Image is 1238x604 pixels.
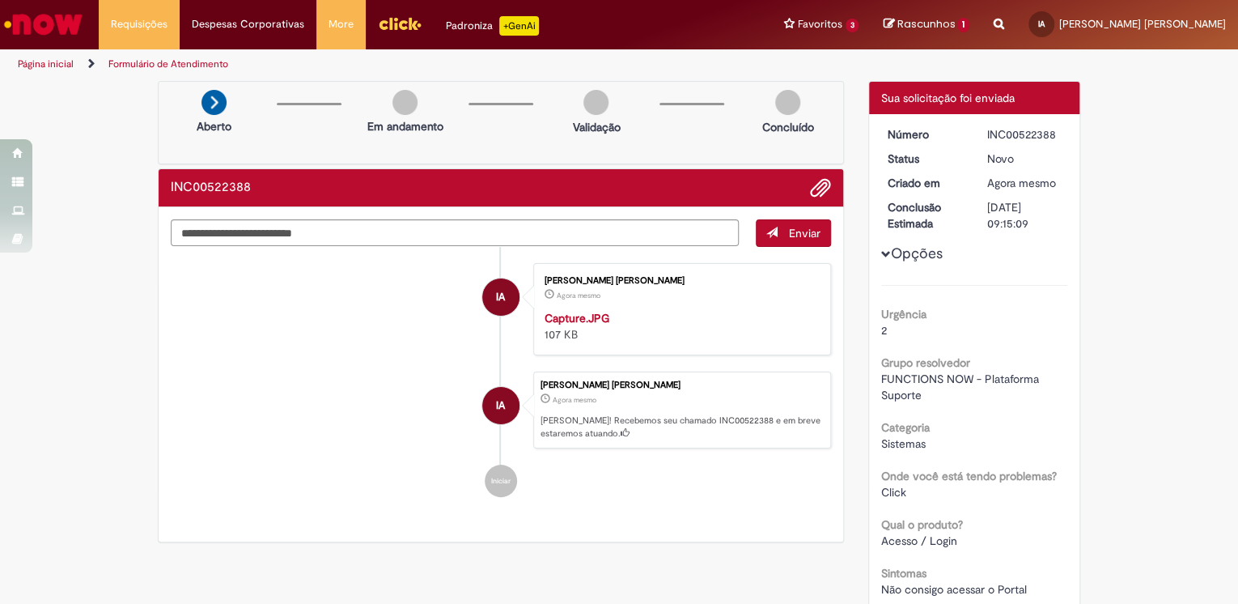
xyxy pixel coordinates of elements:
span: IA [1038,19,1045,29]
p: Aberto [197,118,231,134]
div: 29/08/2025 16:15:09 [986,175,1062,191]
div: [PERSON_NAME] [PERSON_NAME] [545,276,814,286]
span: Sistemas [881,436,926,451]
a: Capture.JPG [545,311,609,325]
a: Página inicial [18,57,74,70]
p: [PERSON_NAME]! Recebemos seu chamado INC00522388 e em breve estaremos atuando. [541,415,822,440]
a: Rascunhos [883,17,969,32]
dt: Status [876,151,975,167]
img: img-circle-grey.png [392,90,418,115]
ul: Histórico de tíquete [171,247,831,514]
dt: Criado em [876,175,975,191]
img: click_logo_yellow_360x200.png [378,11,422,36]
b: Qual o produto? [881,517,963,532]
img: ServiceNow [2,8,85,40]
span: More [329,16,354,32]
b: Urgência [881,307,926,321]
time: 29/08/2025 16:14:31 [557,291,600,300]
div: Igor Souza Angelo [482,387,519,424]
span: Despesas Corporativas [192,16,304,32]
span: FUNCTIONS NOW - Plataforma Suporte [881,372,1042,402]
ul: Trilhas de página [12,49,813,79]
span: Agora mesmo [553,395,596,405]
p: Validação [572,119,620,135]
p: +GenAi [499,16,539,36]
span: Click [881,485,906,500]
b: Onde você está tendo problemas? [881,469,1057,483]
a: Formulário de Atendimento [108,57,228,70]
b: Categoria [881,420,930,435]
div: [DATE] 09:15:09 [986,199,1062,232]
span: Rascunhos [897,16,955,32]
span: 1 [957,18,969,32]
dt: Conclusão Estimada [876,199,975,232]
p: Em andamento [367,118,443,134]
img: arrow-next.png [201,90,227,115]
b: Sintomas [881,566,926,581]
span: Requisições [111,16,167,32]
button: Adicionar anexos [810,177,831,198]
span: Agora mesmo [557,291,600,300]
div: Igor Souza Angelo [482,279,519,316]
b: Grupo resolvedor [881,355,970,370]
p: Concluído [761,119,813,135]
textarea: Digite sua mensagem aqui... [171,219,739,247]
span: Enviar [789,226,820,240]
span: Agora mesmo [986,176,1055,190]
span: Não consigo acessar o Portal [881,582,1027,597]
span: Acesso / Login [881,534,957,548]
div: 107 KB [545,310,814,342]
button: Enviar [756,219,831,247]
span: 3 [846,19,859,32]
div: Novo [986,151,1062,167]
span: Favoritos [798,16,842,32]
img: img-circle-grey.png [775,90,800,115]
li: Igor Souza Angelo [171,372,831,449]
span: IA [496,278,505,317]
img: img-circle-grey.png [583,90,608,115]
span: [PERSON_NAME] [PERSON_NAME] [1059,17,1226,31]
span: 2 [881,323,887,338]
h2: INC00522388 Histórico de tíquete [171,181,251,195]
dt: Número [876,126,975,142]
div: [PERSON_NAME] [PERSON_NAME] [541,381,822,390]
div: Padroniza [446,16,539,36]
div: INC00522388 [986,126,1062,142]
span: IA [496,386,505,425]
span: Sua solicitação foi enviada [881,91,1015,105]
